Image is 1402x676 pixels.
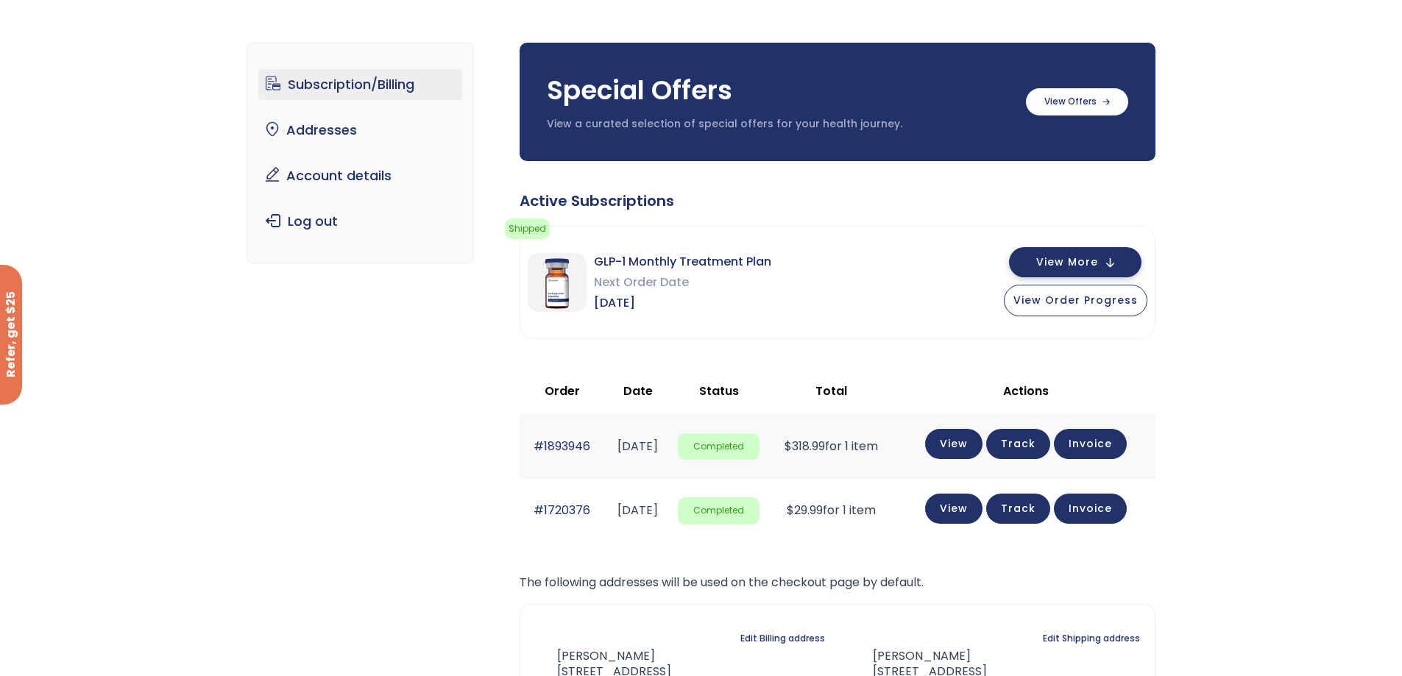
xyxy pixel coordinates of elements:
[740,628,825,649] a: Edit Billing address
[594,272,771,293] span: Next Order Date
[699,383,739,399] span: Status
[785,438,792,455] span: $
[1009,247,1141,277] button: View More
[247,43,474,263] nav: Account pages
[520,191,1155,211] div: Active Subscriptions
[594,293,771,313] span: [DATE]
[787,502,794,519] span: $
[547,72,1011,109] h3: Special Offers
[258,115,462,146] a: Addresses
[925,494,983,524] a: View
[986,494,1050,524] a: Track
[594,252,771,272] span: GLP-1 Monthly Treatment Plan
[545,383,580,399] span: Order
[785,438,825,455] span: 318.99
[678,433,759,460] span: Completed
[617,438,658,455] time: [DATE]
[678,497,759,524] span: Completed
[623,383,653,399] span: Date
[767,414,896,478] td: for 1 item
[1054,429,1127,459] a: Invoice
[534,438,590,455] a: #1893946
[815,383,847,399] span: Total
[520,572,1155,593] p: The following addresses will be used on the checkout page by default.
[258,206,462,237] a: Log out
[767,479,896,543] td: for 1 item
[534,502,590,519] a: #1720376
[258,160,462,191] a: Account details
[547,117,1011,132] p: View a curated selection of special offers for your health journey.
[986,429,1050,459] a: Track
[1004,285,1147,316] button: View Order Progress
[787,502,823,519] span: 29.99
[1054,494,1127,524] a: Invoice
[258,69,462,100] a: Subscription/Billing
[1013,293,1138,307] span: View Order Progress
[925,429,983,459] a: View
[505,218,550,239] span: Shipped
[528,253,587,312] img: GLP-1 Monthly Treatment Plan
[1043,628,1140,649] a: Edit Shipping address
[1036,257,1098,267] span: View More
[1003,383,1049,399] span: Actions
[617,502,658,519] time: [DATE]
